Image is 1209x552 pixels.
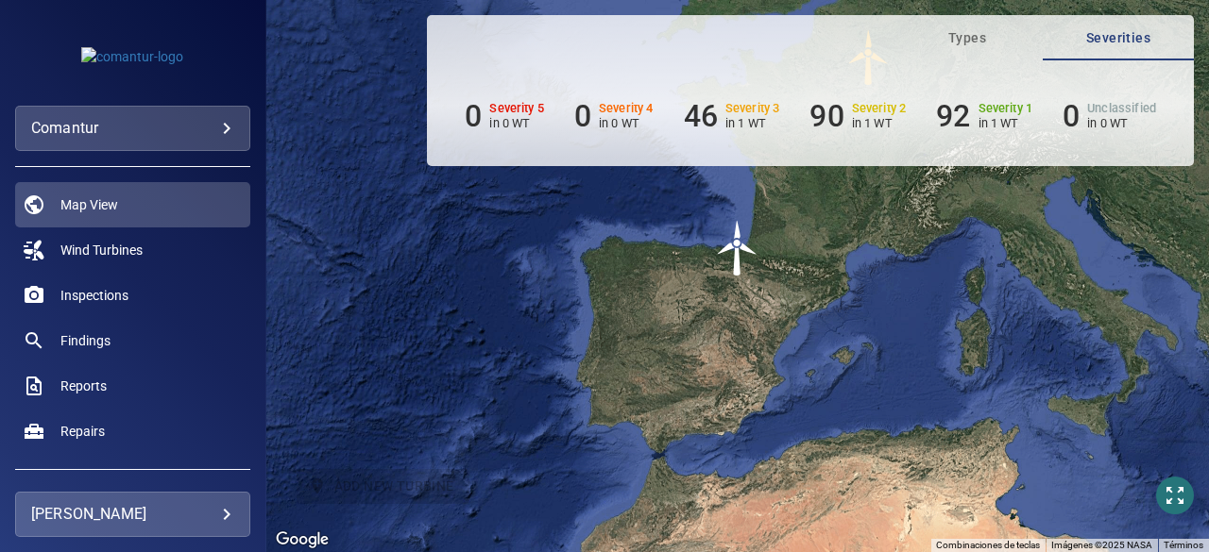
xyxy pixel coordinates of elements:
a: reports noActive [15,363,250,409]
span: Imágenes ©2025 NASA [1051,540,1152,550]
span: Findings [60,331,111,350]
h6: Severity 4 [599,102,654,115]
a: Términos (se abre en una nueva pestaña) [1164,540,1203,550]
div: comantur [15,106,250,151]
span: Types [903,26,1031,50]
li: Severity 5 [465,98,544,134]
h6: 90 [809,98,843,134]
p: in 0 WT [1087,116,1156,130]
p: in 0 WT [489,116,544,130]
li: Severity 4 [574,98,654,134]
img: comantur-logo [81,47,183,66]
span: Map View [60,195,118,214]
h6: Severity 3 [725,102,780,115]
span: Reports [60,376,107,395]
a: Abre esta zona en Google Maps (se abre en una nueva ventana) [271,527,333,552]
p: in 1 WT [852,116,907,130]
a: inspections noActive [15,273,250,318]
li: Severity Unclassified [1063,98,1156,134]
li: Severity 1 [936,98,1032,134]
li: Severity 2 [809,98,906,134]
h6: 0 [465,98,482,134]
p: in 0 WT [599,116,654,130]
a: windturbines noActive [15,227,250,273]
div: comantur [31,113,234,143]
li: Severity 3 [684,98,780,134]
h6: Severity 1 [979,102,1033,115]
gmp-advanced-marker: V52Test [709,220,766,276]
h6: 0 [1063,98,1080,134]
h6: Severity 2 [852,102,907,115]
h6: Severity 5 [489,102,544,115]
h6: 92 [936,98,970,134]
p: in 1 WT [979,116,1033,130]
button: Combinaciones de teclas [936,539,1040,552]
a: findings noActive [15,318,250,363]
span: Inspections [60,286,128,305]
span: Repairs [60,422,105,441]
h6: 0 [574,98,591,134]
h6: 46 [684,98,718,134]
div: [PERSON_NAME] [31,499,234,529]
span: Severities [1054,26,1183,50]
a: map active [15,182,250,227]
a: repairs noActive [15,409,250,454]
img: Google [271,527,333,552]
p: in 1 WT [725,116,780,130]
h6: Unclassified [1087,102,1156,115]
span: Wind Turbines [60,241,143,259]
img: windFarmIcon.svg [709,220,766,276]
